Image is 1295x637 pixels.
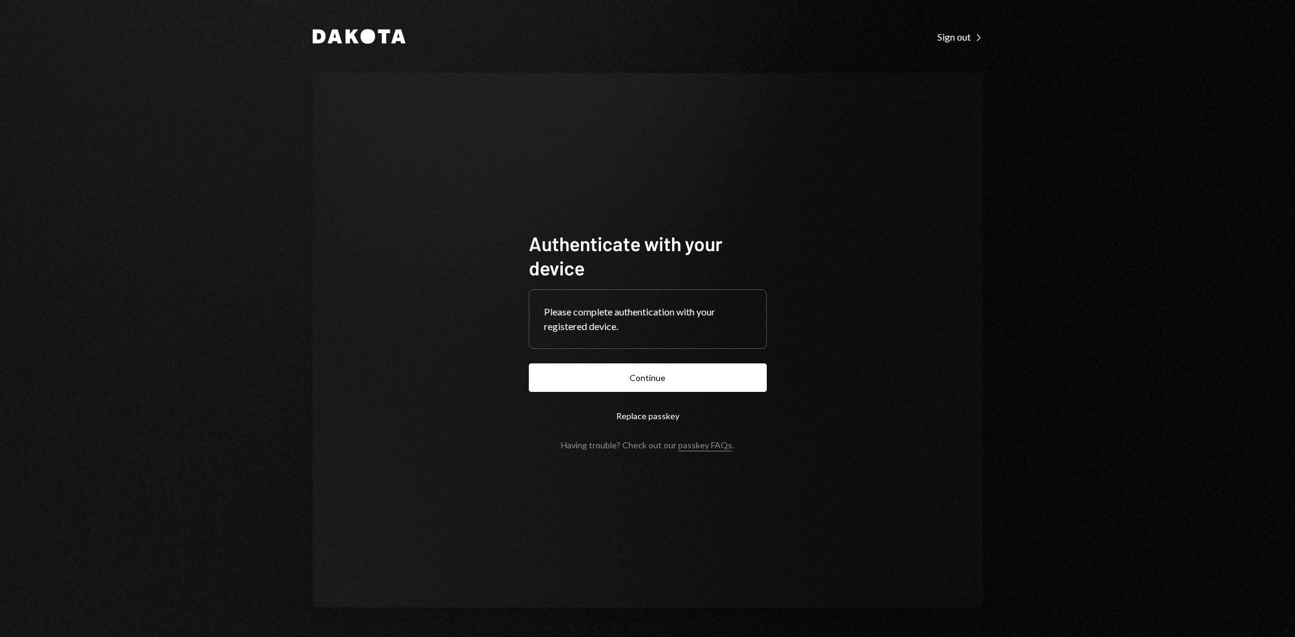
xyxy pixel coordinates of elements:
button: Replace passkey [529,402,767,430]
div: Sign out [937,31,983,43]
a: passkey FAQs [678,440,732,451]
div: Having trouble? Check out our . [561,440,734,450]
h1: Authenticate with your device [529,231,767,280]
a: Sign out [937,30,983,43]
button: Continue [529,363,767,392]
div: Please complete authentication with your registered device. [544,305,752,334]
